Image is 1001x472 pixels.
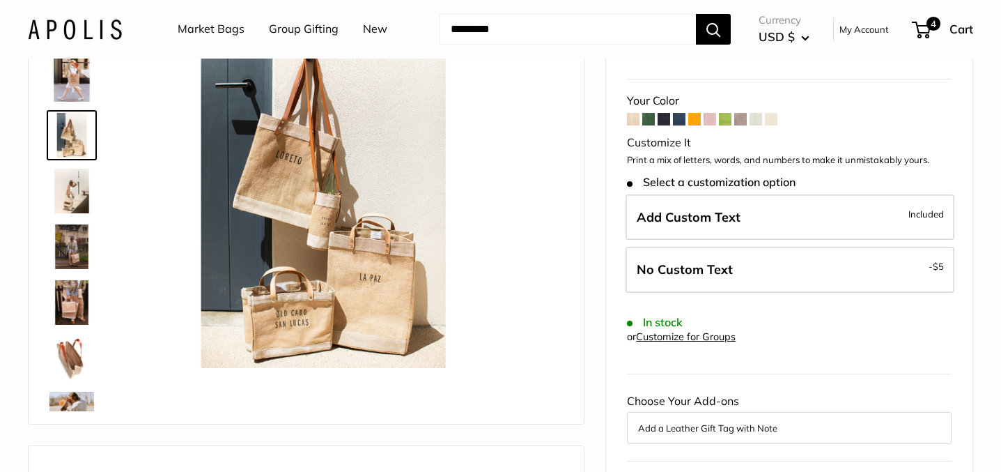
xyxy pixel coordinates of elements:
span: $5 [933,261,944,272]
a: description_The Original Market bag in its 4 native styles [47,110,97,160]
img: description_Water resistant inner liner. [49,336,94,381]
a: 4 Cart [913,18,973,40]
a: Market Tote in Natural [47,54,97,105]
a: Market Bags [178,19,245,40]
img: Market Tote in Natural [49,280,94,325]
span: 4 [926,17,940,31]
p: Print a mix of letters, words, and numbers to make it unmistakably yours. [627,153,952,167]
span: Select a customization option [627,176,795,189]
label: Leave Blank [626,247,954,293]
div: Choose Your Add-ons [627,391,952,444]
button: Search [696,14,731,45]
a: Group Gifting [269,19,339,40]
span: Currency [759,10,809,30]
input: Search... [440,14,696,45]
button: Add a Leather Gift Tag with Note [638,420,940,436]
span: Cart [949,22,973,36]
div: or [627,328,736,347]
img: Market Tote in Natural [49,392,94,436]
img: description_The Original Market bag in its 4 native styles [140,1,506,368]
img: description_Effortless style that elevates every moment [49,169,94,213]
a: Market Tote in Natural [47,389,97,439]
span: No Custom Text [637,261,733,277]
a: New [363,19,387,40]
a: Market Tote in Natural [47,277,97,328]
span: Included [908,206,944,222]
span: - [929,258,944,275]
img: description_The Original Market bag in its 4 native styles [49,113,94,158]
a: Customize for Groups [636,330,736,343]
img: Market Tote in Natural [49,224,94,269]
span: In stock [627,316,682,329]
label: Add Custom Text [626,195,954,241]
button: USD $ [759,26,809,48]
a: description_Water resistant inner liner. [47,333,97,383]
a: My Account [839,21,889,38]
img: Market Tote in Natural [49,57,94,102]
div: Your Color [627,91,952,112]
span: Add Custom Text [637,209,740,225]
a: Market Tote in Natural [47,222,97,272]
span: USD $ [759,29,795,44]
img: Apolis [28,19,122,39]
div: Customize It [627,132,952,153]
a: description_Effortless style that elevates every moment [47,166,97,216]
